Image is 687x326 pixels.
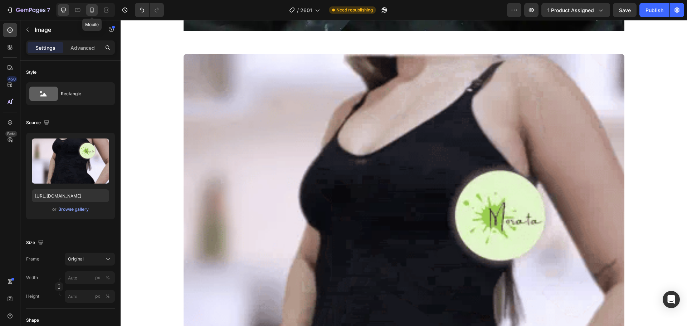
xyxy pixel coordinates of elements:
[103,273,112,282] button: px
[61,86,104,102] div: Rectangle
[547,6,594,14] span: 1 product assigned
[300,6,312,14] span: 2601
[26,118,51,128] div: Source
[26,69,36,76] div: Style
[5,131,17,137] div: Beta
[95,293,100,300] div: px
[47,6,50,14] p: 7
[93,292,102,301] button: %
[336,7,373,13] span: Need republishing
[93,273,102,282] button: %
[106,274,110,281] div: %
[65,290,115,303] input: px%
[68,256,84,262] span: Original
[32,138,109,184] img: preview-image
[65,271,115,284] input: px%
[58,206,89,213] button: Browse gallery
[121,20,687,326] iframe: Design area
[103,292,112,301] button: px
[7,76,17,82] div: 450
[26,317,39,323] div: Shape
[541,3,610,17] button: 1 product assigned
[613,3,637,17] button: Save
[619,7,631,13] span: Save
[26,293,39,300] label: Height
[639,3,669,17] button: Publish
[26,238,45,248] div: Size
[35,44,55,52] p: Settings
[3,3,53,17] button: 7
[106,293,110,300] div: %
[70,44,95,52] p: Advanced
[35,25,96,34] p: Image
[135,3,164,17] div: Undo/Redo
[645,6,663,14] div: Publish
[26,274,38,281] label: Width
[26,256,39,262] label: Frame
[32,189,109,202] input: https://example.com/image.jpg
[95,274,100,281] div: px
[65,253,115,266] button: Original
[52,205,57,214] span: or
[663,291,680,308] div: Open Intercom Messenger
[297,6,299,14] span: /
